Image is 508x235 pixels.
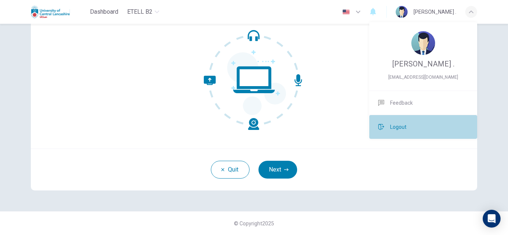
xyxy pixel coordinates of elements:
span: [PERSON_NAME] . [392,59,454,68]
img: Profile picture [411,31,435,55]
div: Open Intercom Messenger [483,210,501,228]
span: singh.taranjitbatala@gmail.com [378,73,468,82]
span: Feedback [390,98,413,107]
span: Logout [390,123,406,131]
